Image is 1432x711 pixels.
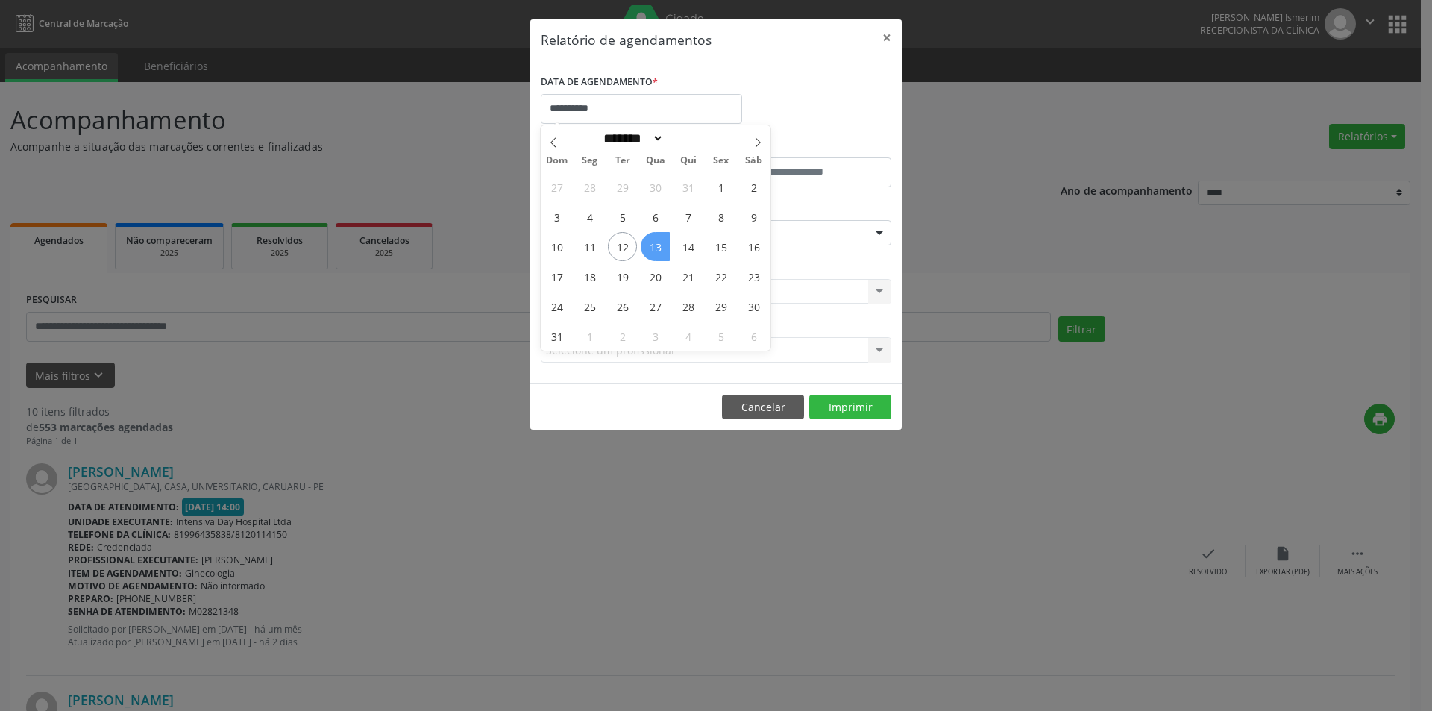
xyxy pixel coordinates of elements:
button: Close [872,19,902,56]
span: Agosto 10, 2025 [542,232,571,261]
span: Setembro 2, 2025 [608,322,637,351]
span: Setembro 1, 2025 [575,322,604,351]
span: Agosto 28, 2025 [673,292,703,321]
span: Agosto 30, 2025 [739,292,768,321]
button: Cancelar [722,395,804,420]
span: Julho 30, 2025 [641,172,670,201]
span: Agosto 7, 2025 [673,202,703,231]
span: Julho 28, 2025 [575,172,604,201]
button: Imprimir [809,395,891,420]
span: Agosto 21, 2025 [673,262,703,291]
span: Agosto 18, 2025 [575,262,604,291]
label: ATÉ [720,134,891,157]
span: Dom [541,156,574,166]
span: Agosto 3, 2025 [542,202,571,231]
span: Sex [705,156,738,166]
span: Agosto 23, 2025 [739,262,768,291]
span: Agosto 13, 2025 [641,232,670,261]
span: Setembro 4, 2025 [673,322,703,351]
span: Agosto 25, 2025 [575,292,604,321]
span: Agosto 24, 2025 [542,292,571,321]
label: DATA DE AGENDAMENTO [541,71,658,94]
span: Sáb [738,156,770,166]
span: Agosto 11, 2025 [575,232,604,261]
span: Agosto 20, 2025 [641,262,670,291]
input: Year [664,131,713,146]
span: Agosto 19, 2025 [608,262,637,291]
h5: Relatório de agendamentos [541,30,712,49]
span: Agosto 1, 2025 [706,172,735,201]
span: Julho 27, 2025 [542,172,571,201]
span: Qui [672,156,705,166]
span: Agosto 26, 2025 [608,292,637,321]
span: Agosto 12, 2025 [608,232,637,261]
span: Agosto 31, 2025 [542,322,571,351]
span: Setembro 5, 2025 [706,322,735,351]
span: Seg [574,156,606,166]
select: Month [598,131,664,146]
span: Agosto 2, 2025 [739,172,768,201]
span: Setembro 3, 2025 [641,322,670,351]
span: Agosto 9, 2025 [739,202,768,231]
span: Julho 29, 2025 [608,172,637,201]
span: Setembro 6, 2025 [739,322,768,351]
span: Agosto 15, 2025 [706,232,735,261]
span: Agosto 14, 2025 [673,232,703,261]
span: Agosto 22, 2025 [706,262,735,291]
span: Agosto 27, 2025 [641,292,670,321]
span: Julho 31, 2025 [673,172,703,201]
span: Agosto 5, 2025 [608,202,637,231]
span: Qua [639,156,672,166]
span: Agosto 16, 2025 [739,232,768,261]
span: Agosto 29, 2025 [706,292,735,321]
span: Agosto 17, 2025 [542,262,571,291]
span: Agosto 6, 2025 [641,202,670,231]
span: Ter [606,156,639,166]
span: Agosto 8, 2025 [706,202,735,231]
span: Agosto 4, 2025 [575,202,604,231]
